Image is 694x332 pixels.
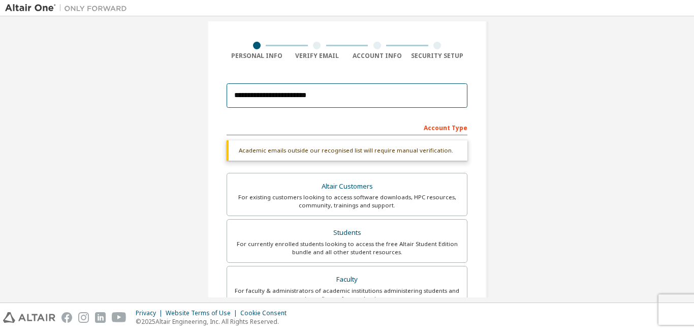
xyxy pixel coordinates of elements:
[240,309,293,317] div: Cookie Consent
[166,309,240,317] div: Website Terms of Use
[227,119,467,135] div: Account Type
[227,52,287,60] div: Personal Info
[347,52,407,60] div: Account Info
[233,193,461,209] div: For existing customers looking to access software downloads, HPC resources, community, trainings ...
[112,312,127,323] img: youtube.svg
[233,179,461,194] div: Altair Customers
[61,312,72,323] img: facebook.svg
[5,3,132,13] img: Altair One
[407,52,468,60] div: Security Setup
[95,312,106,323] img: linkedin.svg
[233,240,461,256] div: For currently enrolled students looking to access the free Altair Student Edition bundle and all ...
[233,273,461,287] div: Faculty
[233,226,461,240] div: Students
[3,312,55,323] img: altair_logo.svg
[227,140,467,161] div: Academic emails outside our recognised list will require manual verification.
[136,309,166,317] div: Privacy
[78,312,89,323] img: instagram.svg
[233,287,461,303] div: For faculty & administrators of academic institutions administering students and accessing softwa...
[136,317,293,326] p: © 2025 Altair Engineering, Inc. All Rights Reserved.
[287,52,348,60] div: Verify Email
